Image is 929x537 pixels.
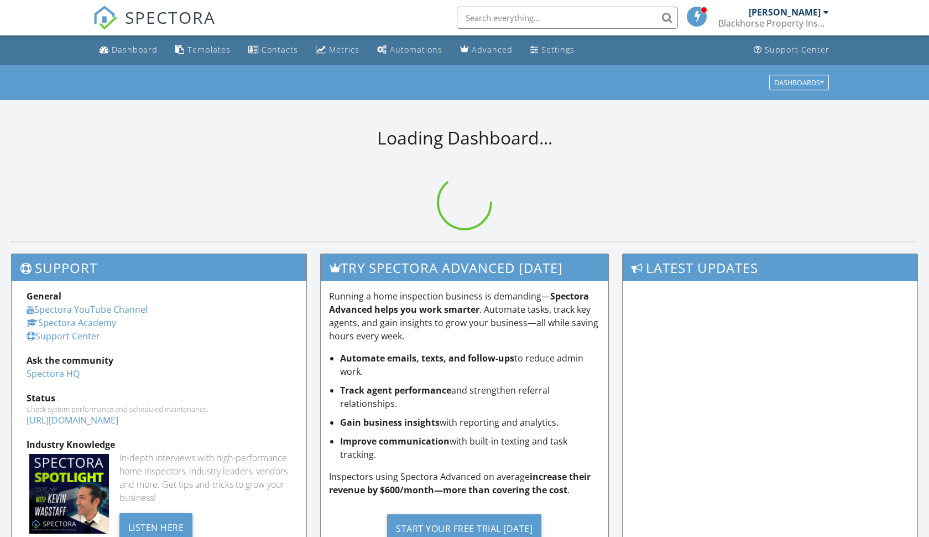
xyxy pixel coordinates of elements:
input: Search everything... [457,7,678,29]
a: Settings [526,40,579,60]
li: with reporting and analytics. [340,416,601,429]
div: Support Center [765,44,829,55]
a: Dashboard [95,40,162,60]
a: Metrics [311,40,364,60]
strong: Automate emails, texts, and follow-ups [340,352,514,364]
h3: Support [12,254,306,281]
div: Industry Knowledge [27,438,291,451]
li: to reduce admin work. [340,352,601,378]
a: Support Center [27,330,100,342]
div: Automations [390,44,442,55]
li: with built-in texting and task tracking. [340,435,601,461]
a: [URL][DOMAIN_NAME] [27,414,118,426]
a: SPECTORA [93,15,216,38]
li: and strengthen referral relationships. [340,384,601,410]
a: Automations (Basic) [373,40,447,60]
div: Check system performance and scheduled maintenance. [27,405,291,414]
strong: General [27,290,61,302]
div: Ask the community [27,354,291,367]
a: Spectora HQ [27,368,80,380]
a: Listen Here [119,521,193,533]
strong: Track agent performance [340,384,451,396]
a: Spectora Academy [27,317,116,329]
div: Settings [541,44,575,55]
div: [PERSON_NAME] [749,7,821,18]
strong: Gain business insights [340,416,440,428]
div: Status [27,391,291,405]
div: Advanced [472,44,513,55]
div: Dashboard [112,44,158,55]
img: The Best Home Inspection Software - Spectora [93,6,117,30]
h3: Try spectora advanced [DATE] [321,254,609,281]
a: Contacts [244,40,302,60]
div: Dashboards [774,79,824,86]
div: Contacts [262,44,298,55]
p: Running a home inspection business is demanding— . Automate tasks, track key agents, and gain ins... [329,290,601,343]
p: Inspectors using Spectora Advanced on average . [329,470,601,497]
div: Metrics [329,44,359,55]
h3: Latest Updates [623,254,917,281]
strong: Improve communication [340,435,450,447]
div: In-depth interviews with high-performance home inspectors, industry leaders, vendors and more. Ge... [119,451,291,504]
button: Dashboards [769,75,829,90]
a: Spectora YouTube Channel [27,303,148,316]
a: Support Center [749,40,834,60]
a: Advanced [456,40,517,60]
div: Blackhorse Property Inspections [718,18,829,29]
div: Templates [187,44,231,55]
img: Spectoraspolightmain [29,454,109,534]
span: SPECTORA [125,6,216,29]
a: Templates [171,40,235,60]
strong: Spectora Advanced helps you work smarter [329,290,589,316]
strong: increase their revenue by $600/month—more than covering the cost [329,471,591,496]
